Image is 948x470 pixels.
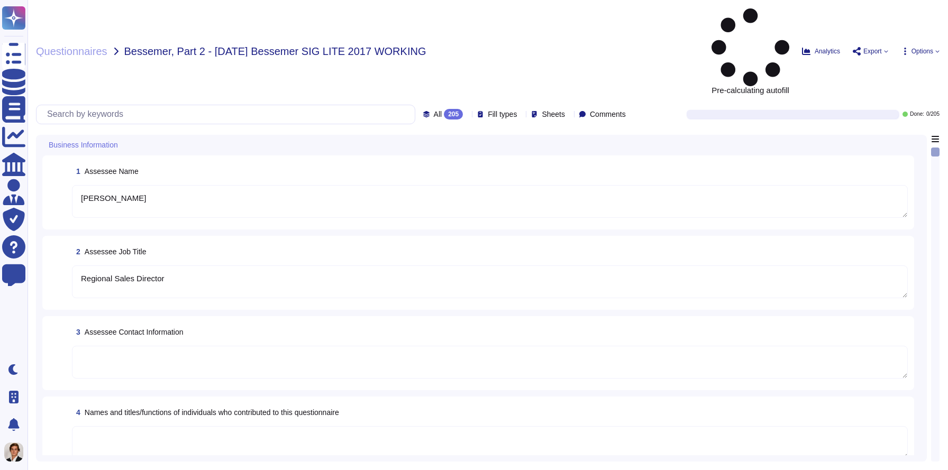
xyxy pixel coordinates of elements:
[815,48,840,54] span: Analytics
[926,112,940,117] span: 0 / 205
[2,440,31,464] button: user
[590,110,626,118] span: Comments
[85,328,184,336] span: Assessee Contact Information
[802,47,840,56] button: Analytics
[444,109,463,119] div: 205
[712,8,789,94] span: Pre-calculating autofill
[863,48,882,54] span: Export
[124,46,426,57] span: Bessemer, Part 2 - [DATE] Bessemer SIG LITE 2017 WORKING
[434,110,442,118] span: All
[911,48,933,54] span: Options
[72,328,80,336] span: 3
[36,46,107,57] span: Questionnaires
[85,167,139,176] span: Assessee Name
[72,409,80,416] span: 4
[72,265,908,298] textarea: Regional Sales Director
[42,105,415,124] input: Search by keywords
[910,112,924,117] span: Done:
[542,110,565,118] span: Sheets
[72,248,80,255] span: 2
[85,247,147,256] span: Assessee Job Title
[85,408,339,417] span: Names and titles/functions of individuals who contributed to this questionnaire
[49,141,118,149] span: Business Information
[72,185,908,218] textarea: [PERSON_NAME]
[72,168,80,175] span: 1
[4,443,23,462] img: user
[488,110,517,118] span: Fill types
